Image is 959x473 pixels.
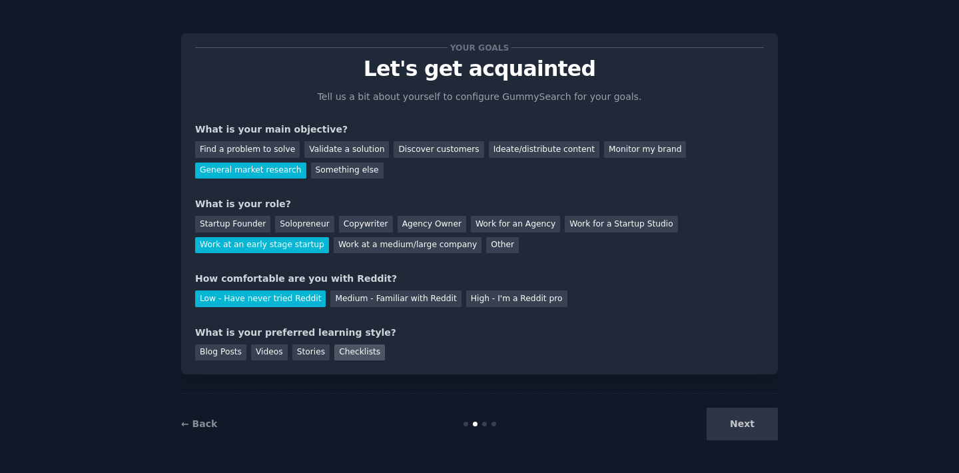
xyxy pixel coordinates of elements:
[466,290,567,307] div: High - I'm a Reddit pro
[292,344,330,361] div: Stories
[195,290,326,307] div: Low - Have never tried Reddit
[195,237,329,254] div: Work at an early stage startup
[304,141,389,158] div: Validate a solution
[311,163,384,179] div: Something else
[195,272,764,286] div: How comfortable are you with Reddit?
[195,344,246,361] div: Blog Posts
[330,290,461,307] div: Medium - Familiar with Reddit
[394,141,483,158] div: Discover customers
[448,41,511,55] span: Your goals
[489,141,599,158] div: Ideate/distribute content
[195,141,300,158] div: Find a problem to solve
[195,57,764,81] p: Let's get acquainted
[195,326,764,340] div: What is your preferred learning style?
[195,197,764,211] div: What is your role?
[312,90,647,104] p: Tell us a bit about yourself to configure GummySearch for your goals.
[334,344,385,361] div: Checklists
[339,216,393,233] div: Copywriter
[195,123,764,137] div: What is your main objective?
[251,344,288,361] div: Videos
[486,237,519,254] div: Other
[195,216,270,233] div: Startup Founder
[398,216,466,233] div: Agency Owner
[471,216,560,233] div: Work for an Agency
[604,141,686,158] div: Monitor my brand
[195,163,306,179] div: General market research
[181,418,217,429] a: ← Back
[334,237,481,254] div: Work at a medium/large company
[565,216,677,233] div: Work for a Startup Studio
[275,216,334,233] div: Solopreneur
